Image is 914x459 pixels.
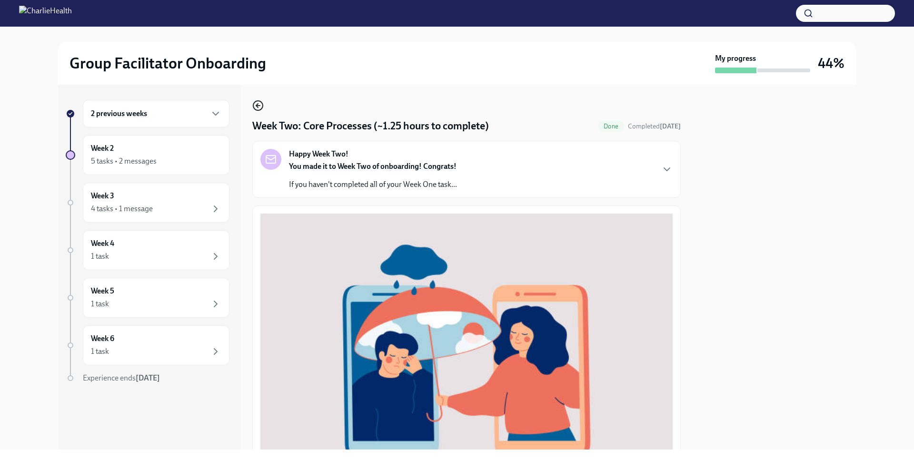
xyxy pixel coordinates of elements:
div: 1 task [91,346,109,357]
a: Week 25 tasks • 2 messages [66,135,229,175]
strong: My progress [715,53,756,64]
strong: Happy Week Two! [289,149,348,159]
strong: You made it to Week Two of onboarding! Congrats! [289,162,457,171]
a: Week 34 tasks • 1 message [66,183,229,223]
div: 1 task [91,251,109,262]
div: 5 tasks • 2 messages [91,156,157,166]
a: Week 41 task [66,230,229,270]
span: October 2nd, 2025 13:49 [628,122,681,131]
span: Experience ends [83,373,160,382]
h6: Week 3 [91,191,114,201]
h6: Week 6 [91,333,114,344]
h6: Week 2 [91,143,114,154]
img: CharlieHealth [19,6,72,21]
strong: [DATE] [136,373,160,382]
p: If you haven't completed all of your Week One task... [289,179,457,190]
h6: Week 4 [91,238,114,249]
span: Completed [628,122,681,130]
h2: Group Facilitator Onboarding [70,54,266,73]
span: Done [598,123,624,130]
div: 1 task [91,299,109,309]
h6: Week 5 [91,286,114,296]
div: 4 tasks • 1 message [91,204,153,214]
div: 2 previous weeks [83,100,229,127]
a: Week 51 task [66,278,229,318]
h6: 2 previous weeks [91,108,147,119]
a: Week 61 task [66,325,229,365]
h3: 44% [818,55,844,72]
h4: Week Two: Core Processes (~1.25 hours to complete) [252,119,489,133]
strong: [DATE] [660,122,681,130]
